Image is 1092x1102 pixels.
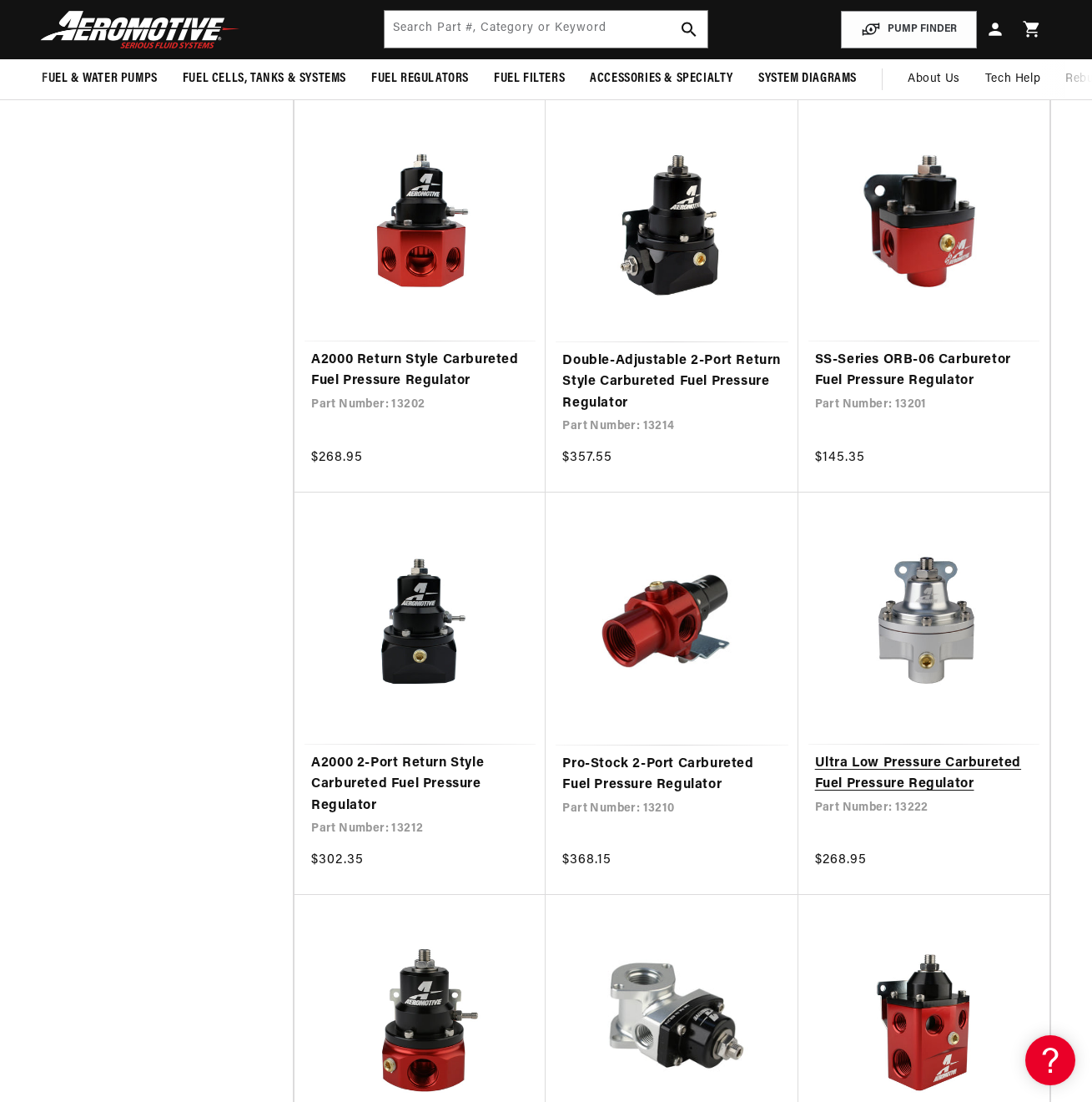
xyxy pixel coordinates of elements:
[371,70,469,88] span: Fuel Regulators
[311,350,529,392] a: A2000 Return Style Carbureted Fuel Pressure Regulator
[895,59,973,99] a: About Us
[815,350,1033,392] a: SS-Series ORB-06 Carburetor Fuel Pressure Regulator
[841,11,977,48] button: PUMP FINDER
[985,70,1040,88] span: Tech Help
[385,11,708,48] input: Search by Part Number, Category or Keyword
[815,753,1033,796] a: Ultra Low Pressure Carbureted Fuel Pressure Regulator
[577,59,746,99] summary: Accessories & Specialty
[562,351,781,415] a: Double-Adjustable 2-Port Return Style Carbureted Fuel Pressure Regulator
[590,70,733,88] span: Accessories & Specialty
[908,73,960,85] span: About Us
[29,59,170,99] summary: Fuel & Water Pumps
[170,59,359,99] summary: Fuel Cells, Tanks & Systems
[494,70,565,88] span: Fuel Filters
[746,59,869,99] summary: System Diagrams
[562,754,781,796] a: Pro-Stock 2-Port Carbureted Fuel Pressure Regulator
[671,11,707,48] button: search button
[359,59,481,99] summary: Fuel Regulators
[758,70,857,88] span: System Diagrams
[36,10,244,49] img: Aeromotive
[973,59,1053,99] summary: Tech Help
[42,70,158,88] span: Fuel & Water Pumps
[311,753,529,817] a: A2000 2-Port Return Style Carbureted Fuel Pressure Regulator
[183,70,346,88] span: Fuel Cells, Tanks & Systems
[481,59,577,99] summary: Fuel Filters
